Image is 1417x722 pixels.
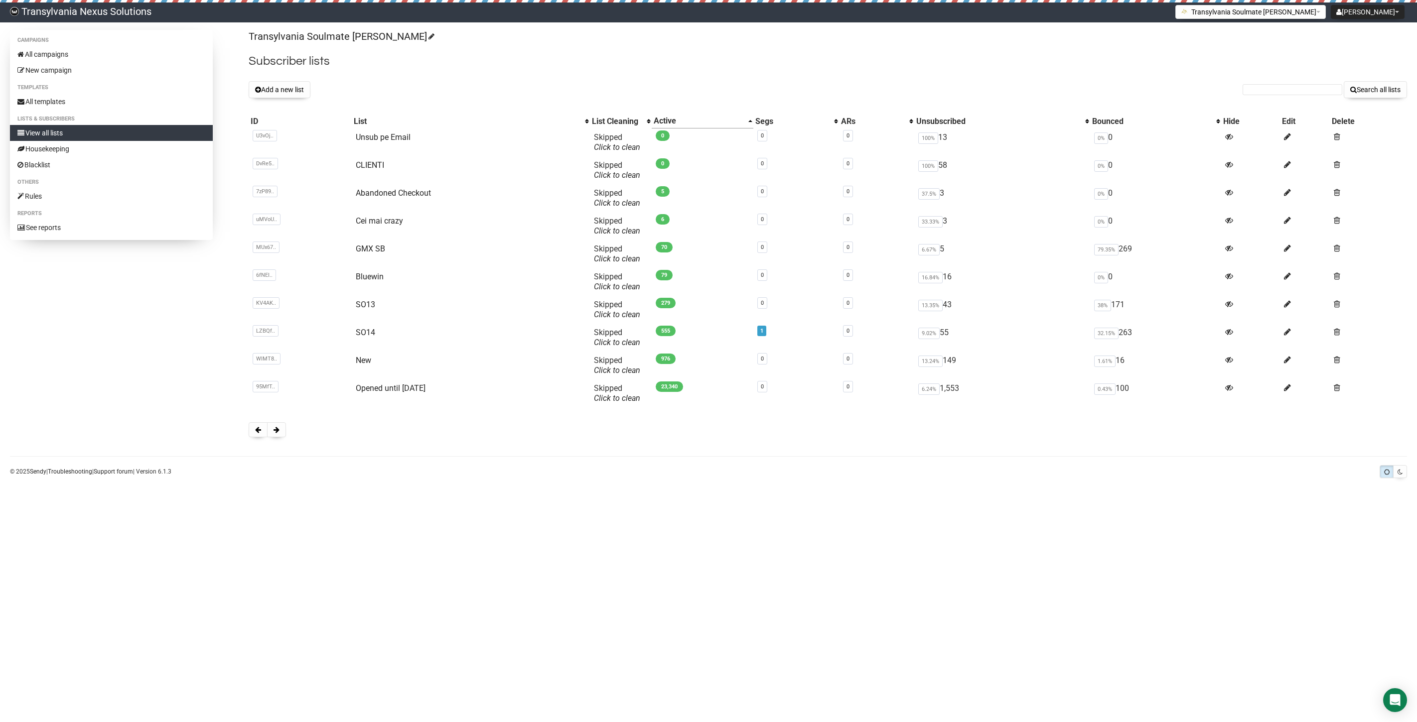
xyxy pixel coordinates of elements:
[918,160,938,172] span: 100%
[918,300,943,311] span: 13.35%
[656,130,670,141] span: 0
[918,188,940,200] span: 37.5%
[10,220,213,236] a: See reports
[594,383,640,403] span: Skipped
[1094,356,1116,367] span: 1.61%
[761,132,764,139] a: 0
[918,328,940,339] span: 9.02%
[1282,117,1328,126] div: Edit
[249,114,351,128] th: ID: No sort applied, sorting is disabled
[594,188,640,208] span: Skipped
[594,198,640,208] a: Click to clean
[914,296,1090,324] td: 43
[594,160,640,180] span: Skipped
[847,272,850,278] a: 0
[656,270,673,280] span: 79
[656,326,676,336] span: 555
[847,244,850,250] a: 0
[847,132,850,139] a: 0
[839,114,915,128] th: ARs: No sort applied, activate to apply an ascending sort
[594,170,640,180] a: Click to clean
[48,468,92,475] a: Troubleshooting
[918,244,940,255] span: 6.67%
[1094,244,1119,255] span: 79.35%
[918,216,943,228] span: 33.33%
[10,188,213,204] a: Rules
[10,7,19,16] img: 586cc6b7d8bc403f0c61b981d947c989
[656,298,676,308] span: 279
[914,352,1090,379] td: 149
[594,328,640,347] span: Skipped
[94,468,133,475] a: Support forum
[30,468,46,475] a: Sendy
[1094,300,1111,311] span: 38%
[914,212,1090,240] td: 3
[354,117,580,126] div: List
[847,356,850,362] a: 0
[592,117,642,126] div: List Cleaning
[761,356,764,362] a: 0
[1094,188,1108,200] span: 0%
[253,269,276,281] span: 6fNEI..
[656,214,670,225] span: 6
[847,188,850,195] a: 0
[10,141,213,157] a: Housekeeping
[914,156,1090,184] td: 58
[594,356,640,375] span: Skipped
[914,324,1090,352] td: 55
[253,353,281,364] span: WlMT8..
[652,114,753,128] th: Active: Ascending sort applied, activate to apply a descending sort
[1090,268,1222,296] td: 0
[1094,328,1119,339] span: 32.15%
[755,117,829,126] div: Segs
[10,157,213,173] a: Blacklist
[356,132,411,142] a: Unsub pe Email
[1090,184,1222,212] td: 0
[356,244,385,253] a: GMX SB
[249,30,433,42] a: Transylvania Soulmate [PERSON_NAME]
[654,116,743,126] div: Active
[10,46,213,62] a: All campaigns
[914,379,1090,407] td: 1,553
[356,356,371,365] a: New
[914,240,1090,268] td: 5
[761,244,764,250] a: 0
[1090,156,1222,184] td: 0
[1090,379,1222,407] td: 100
[656,354,676,364] span: 976
[1090,324,1222,352] td: 263
[356,160,384,170] a: CLIENTI
[253,325,279,337] span: LZBQf..
[1094,216,1108,228] span: 0%
[1221,114,1279,128] th: Hide: No sort applied, sorting is disabled
[253,381,279,392] span: 95MfT..
[1090,296,1222,324] td: 171
[590,114,652,128] th: List Cleaning: No sort applied, activate to apply an ascending sort
[1280,114,1330,128] th: Edit: No sort applied, sorting is disabled
[10,34,213,46] li: Campaigns
[594,365,640,375] a: Click to clean
[10,466,171,477] p: © 2025 | | | Version 6.1.3
[356,383,425,393] a: Opened until [DATE]
[594,254,640,263] a: Click to clean
[1383,688,1407,712] div: Open Intercom Messenger
[253,241,280,253] span: MUx67..
[10,62,213,78] a: New campaign
[1223,117,1277,126] div: Hide
[1094,160,1108,172] span: 0%
[847,160,850,167] a: 0
[761,300,764,306] a: 0
[1090,114,1222,128] th: Bounced: No sort applied, activate to apply an ascending sort
[594,216,640,236] span: Skipped
[1344,81,1407,98] button: Search all lists
[594,393,640,403] a: Click to clean
[10,94,213,110] a: All templates
[251,117,349,126] div: ID
[1181,7,1189,15] img: 1.png
[761,383,764,390] a: 0
[253,130,277,141] span: U3vOj..
[594,338,640,347] a: Click to clean
[10,125,213,141] a: View all lists
[914,268,1090,296] td: 16
[594,142,640,152] a: Click to clean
